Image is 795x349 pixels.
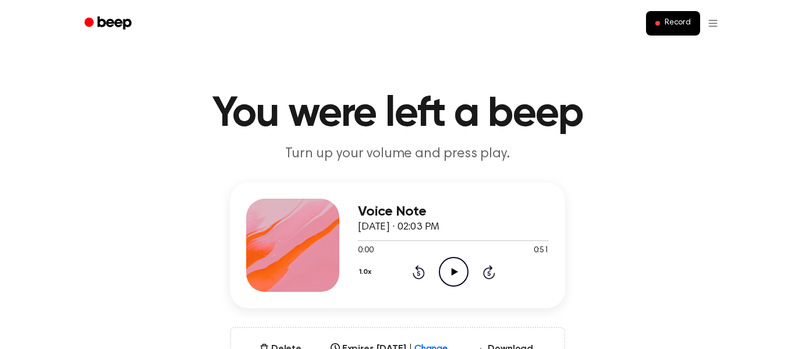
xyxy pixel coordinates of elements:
[358,204,549,220] h3: Voice Note
[646,11,700,36] button: Record
[100,93,695,135] h1: You were left a beep
[665,18,691,29] span: Record
[358,245,373,257] span: 0:00
[707,12,719,35] button: Open menu
[174,144,621,164] p: Turn up your volume and press play.
[534,245,549,257] span: 0:51
[76,12,142,35] a: Beep
[358,262,375,282] button: 1.0x
[358,222,439,232] span: [DATE] · 02:03 PM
